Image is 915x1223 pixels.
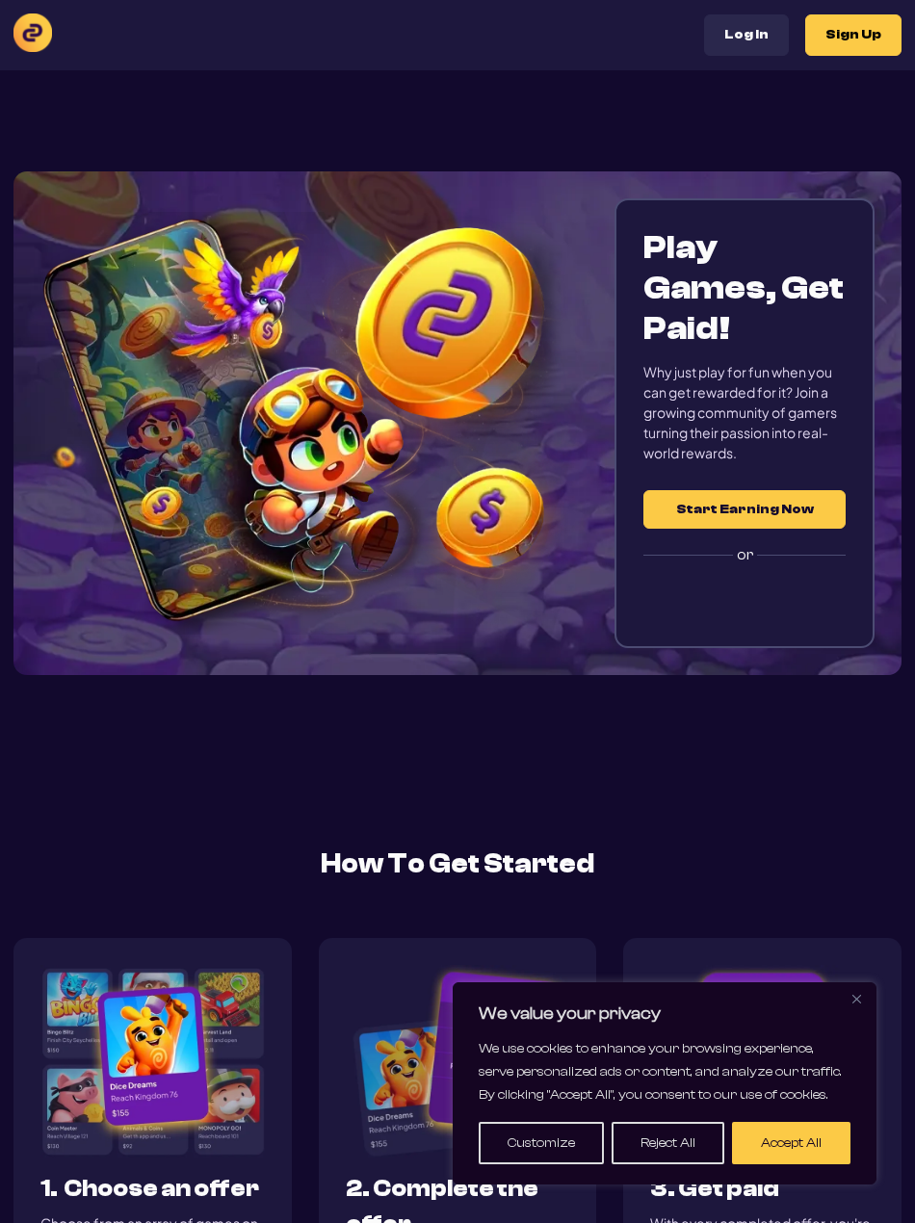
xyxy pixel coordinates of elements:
img: logo [13,13,52,52]
button: Reject All [612,1122,724,1164]
p: We use cookies to enhance your browsing experience, serve personalized ads or content, and analyz... [479,1037,850,1106]
button: Customize [479,1122,604,1164]
img: Start 1 [40,965,265,1158]
div: Why just play for fun when you can get rewarded for it? Join a growing community of gamers turnin... [643,362,846,463]
iframe: Sign in with Google Button [634,579,855,621]
button: Close [845,987,868,1010]
button: Sign Up [805,14,902,56]
img: Close [852,995,861,1003]
img: Step 3 [650,965,875,1158]
h2: How To Get Started [13,844,902,884]
div: We value your privacy [453,982,876,1184]
button: Log In [704,14,789,56]
label: or [643,529,846,581]
button: Start Earning Now [643,490,846,529]
h1: Play Games, Get Paid! [643,227,846,349]
h3: 1. Choose an offer [40,1171,265,1207]
img: Start 2 [346,965,570,1158]
p: We value your privacy [479,1002,850,1026]
button: Accept All [732,1122,850,1164]
h3: 3. Get paid [650,1171,875,1207]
